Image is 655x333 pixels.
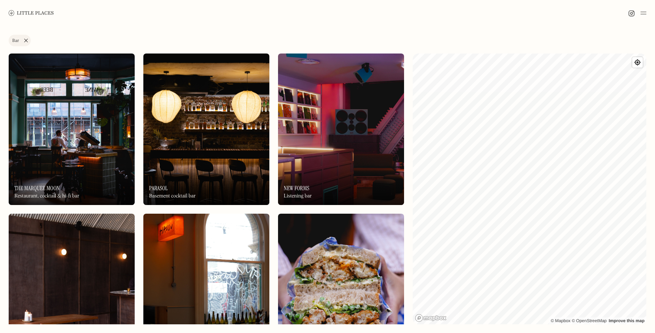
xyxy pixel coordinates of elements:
a: The Marquee MoonThe Marquee MoonThe Marquee MoonRestaurant, cocktail & hi-fi bar [9,54,135,205]
h3: Parasol [149,185,168,192]
div: Bar [12,39,19,43]
button: Find my location [632,57,643,68]
a: New FormsNew FormsNew FormsListening bar [278,54,404,205]
div: Restaurant, cocktail & hi-fi bar [14,193,79,199]
a: Bar [9,35,31,46]
a: ParasolParasolParasolBasement cocktail bar [143,54,269,205]
a: OpenStreetMap [572,318,607,323]
img: The Marquee Moon [9,54,135,205]
h3: New Forms [284,185,309,192]
div: Listening bar [284,193,312,199]
div: Basement cocktail bar [149,193,196,199]
img: Parasol [143,54,269,205]
a: Mapbox [551,318,571,323]
img: New Forms [278,54,404,205]
canvas: Map [413,54,646,324]
h3: The Marquee Moon [14,185,60,192]
a: Mapbox homepage [415,314,447,322]
a: Improve this map [609,318,645,323]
